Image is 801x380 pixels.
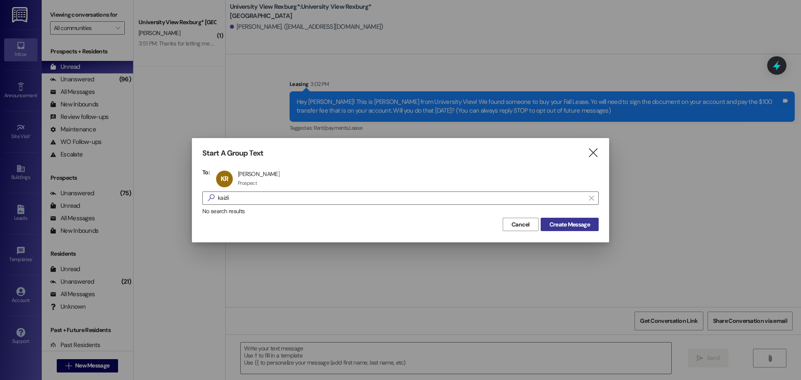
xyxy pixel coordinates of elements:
[202,148,263,158] h3: Start A Group Text
[202,207,599,216] div: No search results
[589,195,594,201] i: 
[202,169,210,176] h3: To:
[503,218,539,231] button: Cancel
[221,174,228,183] span: KR
[585,192,598,204] button: Clear text
[238,180,257,186] div: Prospect
[549,220,590,229] span: Create Message
[511,220,530,229] span: Cancel
[204,194,218,202] i: 
[238,170,280,178] div: [PERSON_NAME]
[218,192,585,204] input: Search for any contact or apartment
[587,148,599,157] i: 
[541,218,599,231] button: Create Message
